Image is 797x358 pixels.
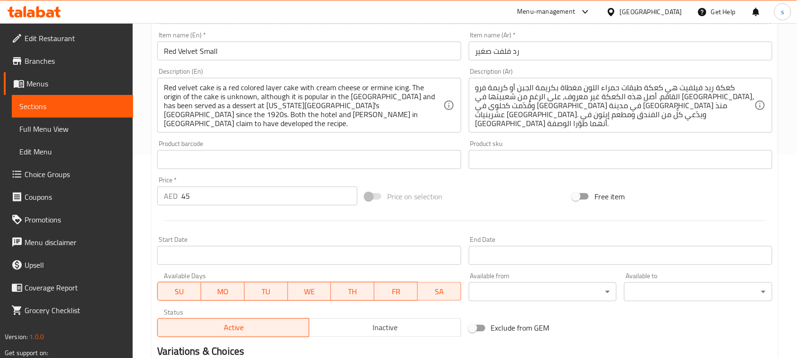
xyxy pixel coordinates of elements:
[181,187,357,205] input: Please enter price
[4,186,133,208] a: Coupons
[4,50,133,72] a: Branches
[19,146,126,157] span: Edit Menu
[205,285,241,298] span: MO
[161,321,305,335] span: Active
[309,318,461,337] button: Inactive
[469,282,617,301] div: ​
[378,285,414,298] span: FR
[245,282,288,301] button: TU
[594,191,625,202] span: Free item
[4,299,133,322] a: Grocery Checklist
[4,208,133,231] a: Promotions
[422,285,458,298] span: SA
[25,169,126,180] span: Choice Groups
[12,118,133,140] a: Full Menu View
[157,42,461,60] input: Enter name En
[25,55,126,67] span: Branches
[25,282,126,293] span: Coverage Report
[469,42,772,60] input: Enter name Ar
[164,190,178,202] p: AED
[4,163,133,186] a: Choice Groups
[248,285,284,298] span: TU
[624,282,772,301] div: ​
[164,83,443,128] textarea: Red velvet cake is a red colored layer cake with cream cheese or ermine icing. The origin of the ...
[201,282,245,301] button: MO
[157,282,201,301] button: SU
[19,101,126,112] span: Sections
[25,214,126,225] span: Promotions
[4,276,133,299] a: Coverage Report
[4,72,133,95] a: Menus
[25,33,126,44] span: Edit Restaurant
[12,95,133,118] a: Sections
[620,7,682,17] div: [GEOGRAPHIC_DATA]
[4,254,133,276] a: Upsell
[19,123,126,135] span: Full Menu View
[374,282,418,301] button: FR
[331,282,374,301] button: TH
[25,259,126,271] span: Upsell
[475,83,755,128] textarea: كعكة ريد فيلفيت هي كعكة طبقات حمراء اللون مغطاة بكريمة الجبن أو كريمة فرو القاقم. أصل هذه الكعكة ...
[26,78,126,89] span: Menus
[157,150,461,169] input: Please enter product barcode
[4,231,133,254] a: Menu disclaimer
[491,323,550,334] span: Exclude from GEM
[292,285,328,298] span: WE
[25,305,126,316] span: Grocery Checklist
[25,191,126,203] span: Coupons
[313,321,457,335] span: Inactive
[781,7,784,17] span: s
[517,6,576,17] div: Menu-management
[418,282,461,301] button: SA
[12,140,133,163] a: Edit Menu
[161,285,197,298] span: SU
[469,150,772,169] input: Please enter product sku
[5,331,28,343] span: Version:
[288,282,331,301] button: WE
[387,191,443,202] span: Price on selection
[25,237,126,248] span: Menu disclaimer
[29,331,44,343] span: 1.0.0
[4,27,133,50] a: Edit Restaurant
[157,318,309,337] button: Active
[335,285,371,298] span: TH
